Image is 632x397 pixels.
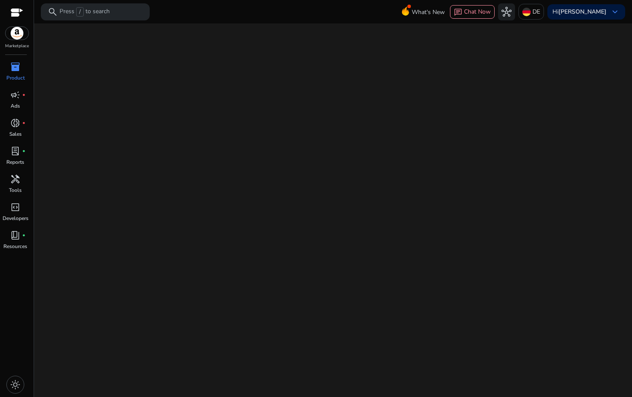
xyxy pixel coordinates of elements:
span: fiber_manual_record [22,93,26,97]
button: hub [498,3,515,20]
p: Resources [3,243,27,250]
p: DE [532,4,540,19]
span: book_4 [10,230,20,240]
p: Hi [552,9,606,15]
span: Chat Now [464,8,491,16]
span: campaign [10,90,20,100]
p: Press to search [60,7,110,17]
span: keyboard_arrow_down [610,7,620,17]
span: hub [501,7,512,17]
span: donut_small [10,118,20,128]
p: Developers [3,214,28,222]
span: What's New [412,5,445,20]
p: Sales [9,130,22,138]
span: code_blocks [10,202,20,212]
p: Ads [11,102,20,110]
span: / [76,7,84,17]
span: fiber_manual_record [22,149,26,153]
img: amazon.svg [6,27,28,40]
p: Reports [6,158,24,166]
img: de.svg [522,8,531,16]
span: fiber_manual_record [22,234,26,237]
button: chatChat Now [450,5,495,19]
span: chat [454,8,462,17]
p: Tools [9,186,22,194]
b: [PERSON_NAME] [558,8,606,16]
span: search [48,7,58,17]
p: Marketplace [5,43,29,49]
p: Product [6,74,25,82]
span: handyman [10,174,20,184]
span: lab_profile [10,146,20,156]
span: light_mode [10,380,20,390]
span: inventory_2 [10,62,20,72]
span: fiber_manual_record [22,121,26,125]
